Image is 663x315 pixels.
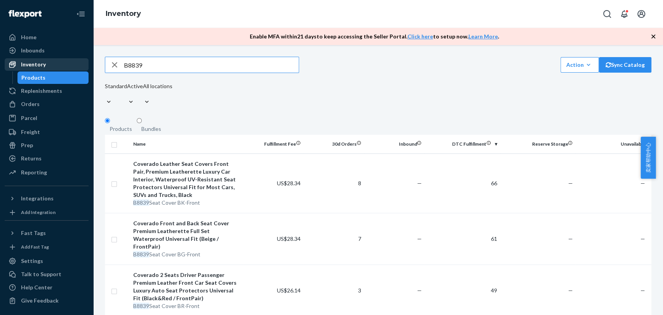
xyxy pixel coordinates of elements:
[5,242,89,252] a: Add Fast Tag
[566,61,593,69] div: Action
[21,169,47,176] div: Reporting
[5,139,89,151] a: Prep
[640,235,645,242] span: —
[244,135,304,153] th: Fulfillment Fee
[21,209,56,216] div: Add Integration
[277,287,301,294] span: US$26.14
[277,235,301,242] span: US$28.34
[21,297,59,305] div: Give Feedback
[5,85,89,97] a: Replenishments
[640,287,645,294] span: —
[5,112,89,124] a: Parcel
[277,180,301,186] span: US$28.34
[21,61,46,68] div: Inventory
[106,9,141,18] a: Inventory
[560,57,599,73] button: Action
[568,180,573,186] span: —
[133,271,240,302] div: Coverado 2 Seats Driver Passenger Premium Leather Front Car Seat Covers Luxury Auto Seat Protecto...
[599,57,651,73] button: Sync Catalog
[5,166,89,179] a: Reporting
[21,284,52,291] div: Help Center
[21,100,40,108] div: Orders
[21,114,37,122] div: Parcel
[9,10,42,18] img: Flexport logo
[304,213,364,265] td: 7
[21,155,42,162] div: Returns
[5,44,89,57] a: Inbounds
[5,98,89,110] a: Orders
[130,135,244,153] th: Name
[417,180,421,186] span: —
[110,125,132,133] div: Products
[500,135,576,153] th: Reserve Storage
[21,47,45,54] div: Inbounds
[21,270,61,278] div: Talk to Support
[5,268,89,280] a: Talk to Support
[133,302,240,310] div: Seat Cover BR-Front
[633,6,649,22] button: Open account menu
[105,90,106,98] input: Standard
[5,192,89,205] button: Integrations
[425,213,500,265] td: 61
[5,58,89,71] a: Inventory
[468,33,498,40] a: Learn More
[143,90,144,98] input: All locations
[21,74,45,82] div: Products
[250,33,499,40] p: Enable MFA within 21 days to keep accessing the Seller Portal. to setup now. .
[133,251,240,258] div: Seat Cover BG-Front
[407,33,433,40] a: Click here
[425,135,500,153] th: DTC Fulfillment
[5,294,89,307] button: Give Feedback
[73,6,89,22] button: Close Navigation
[576,135,651,153] th: Unavailable
[568,287,573,294] span: —
[304,135,364,153] th: 30d Orders
[417,287,421,294] span: —
[99,3,147,25] ol: breadcrumbs
[133,251,149,258] em: B8839
[133,199,149,206] em: B8839
[137,118,142,123] input: Bundles
[21,195,54,202] div: Integrations
[21,128,40,136] div: Freight
[616,6,632,22] button: Open notifications
[105,118,110,123] input: Products
[17,71,89,84] a: Products
[568,235,573,242] span: —
[5,31,89,44] a: Home
[21,87,62,95] div: Replenishments
[21,141,33,149] div: Prep
[127,82,143,90] div: Active
[141,125,161,133] div: Bundles
[5,281,89,294] a: Help Center
[21,244,49,250] div: Add Fast Tag
[364,135,425,153] th: Inbound
[417,235,421,242] span: —
[21,257,43,265] div: Settings
[127,90,128,98] input: Active
[133,219,240,251] div: Coverado Front and Back Seat Cover Premium Leatherette Full Set Waterproof Universal Fit (Beige /...
[425,153,500,213] td: 66
[124,57,299,73] input: Search inventory by name or sku
[640,137,656,179] button: 卖家帮助中心
[640,180,645,186] span: —
[5,255,89,267] a: Settings
[143,82,172,90] div: All locations
[304,153,364,213] td: 8
[133,303,149,309] em: B8839
[133,160,240,199] div: Coverado Leather Seat Covers Front Pair, Premium Leatherette Luxury Car Interior, Waterproof UV-R...
[21,229,46,237] div: Fast Tags
[5,126,89,138] a: Freight
[5,227,89,239] button: Fast Tags
[5,152,89,165] a: Returns
[21,33,37,41] div: Home
[133,199,240,207] div: Seat Cover BK-Front
[599,6,615,22] button: Open Search Box
[105,82,127,90] div: Standard
[5,208,89,217] a: Add Integration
